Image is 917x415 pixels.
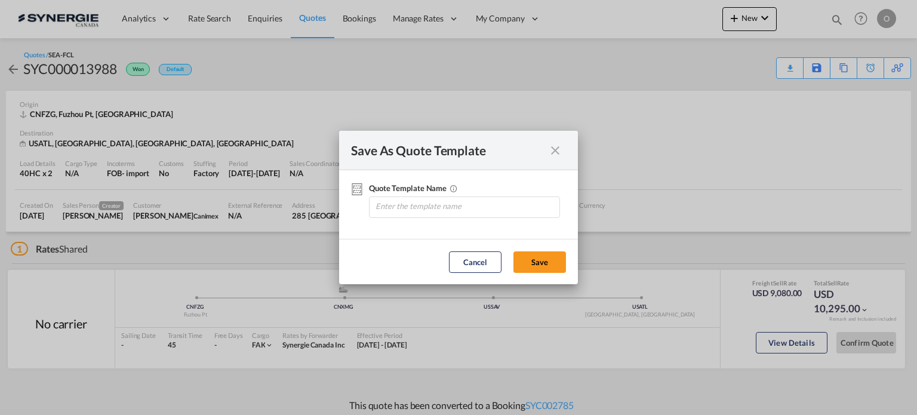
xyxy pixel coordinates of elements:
md-icon: Name your quotation template for future reference [450,182,464,196]
button: Save [513,251,566,273]
md-dialog: Quote Template ... [339,131,578,284]
input: Enter the template name [374,197,559,215]
button: Cancel [449,251,501,273]
div: Save As Quote Template [351,143,544,158]
p: Quote Template Name [369,182,447,196]
md-icon: icon-close fg-AAA8AD cursor [548,143,562,158]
